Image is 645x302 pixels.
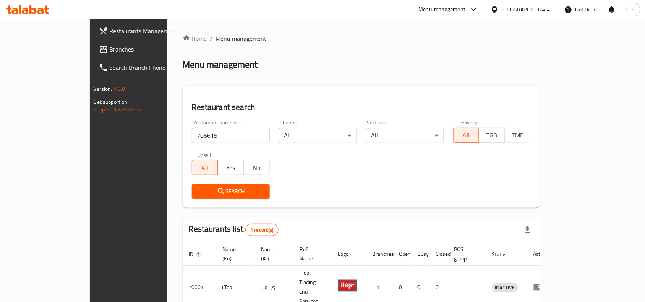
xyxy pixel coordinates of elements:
[519,221,537,239] div: Export file
[505,128,531,143] button: TMP
[94,84,112,94] span: Version:
[459,120,478,125] label: Delivery
[222,245,246,263] span: Name (En)
[93,22,198,40] a: Restaurants Management
[492,250,517,259] span: Status
[247,162,267,173] span: No
[245,224,279,236] div: Total records count
[366,242,393,266] th: Branches
[300,245,323,263] span: Ref. Name
[110,45,191,54] span: Branches
[197,152,211,158] label: Upsell
[457,130,476,141] span: All
[210,34,213,43] li: /
[93,40,198,58] a: Branches
[479,128,505,143] button: TGO
[183,34,540,43] nav: breadcrumb
[393,242,412,266] th: Open
[482,130,502,141] span: TGO
[419,5,466,14] div: Menu-management
[192,128,270,143] input: Search for restaurant name or ID..
[93,58,198,77] a: Search Branch Phone
[192,102,531,113] h2: Restaurant search
[246,226,278,234] span: 1 record(s)
[243,160,270,175] button: No
[110,26,191,36] span: Restaurants Management
[192,184,270,199] button: Search
[192,160,218,175] button: All
[189,223,279,236] h2: Restaurants list
[183,58,258,71] h2: Menu management
[453,128,480,143] button: All
[195,162,215,173] span: All
[110,63,191,72] span: Search Branch Phone
[94,105,142,115] a: Support.OpsPlatform
[492,283,518,292] span: INACTIVE
[412,242,430,266] th: Busy
[221,162,241,173] span: Yes
[502,5,552,14] div: [GEOGRAPHIC_DATA]
[632,5,635,14] span: n
[527,242,554,266] th: Action
[217,160,244,175] button: Yes
[454,245,477,263] span: POS group
[189,250,203,259] span: ID
[332,242,366,266] th: Logo
[338,276,357,295] img: i Top
[366,128,444,143] div: All
[198,187,264,196] span: Search
[94,97,129,107] span: Get support on:
[533,283,548,292] div: Menu
[279,128,357,143] div: All
[430,242,448,266] th: Closed
[508,130,528,141] span: TMP
[216,34,267,43] span: Menu management
[261,245,284,263] span: Name (Ar)
[113,84,125,94] span: 1.0.0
